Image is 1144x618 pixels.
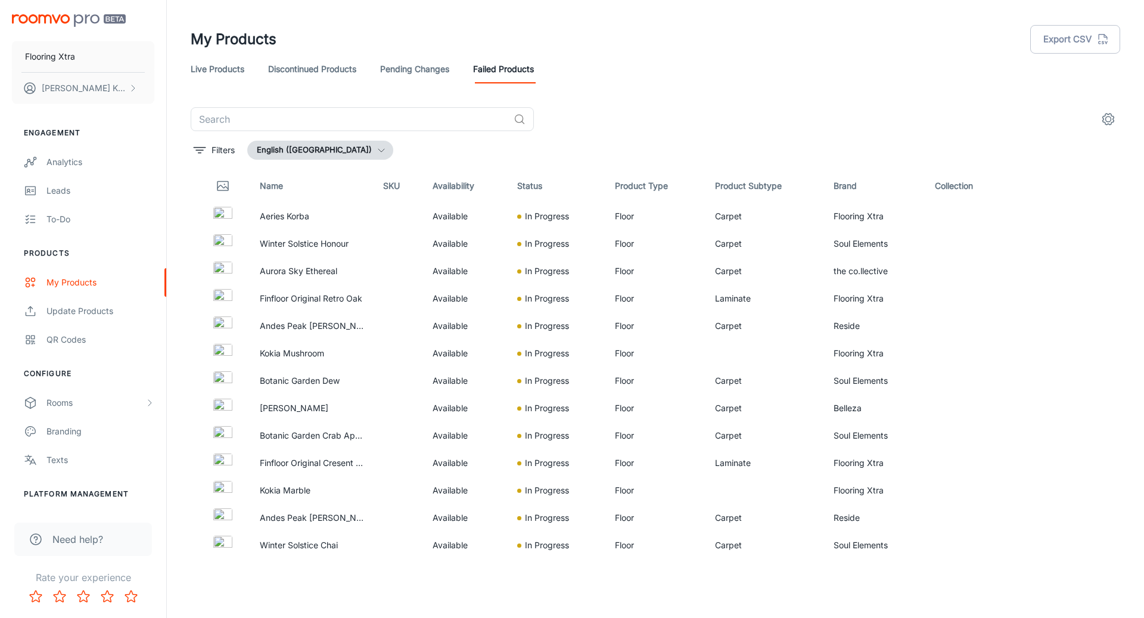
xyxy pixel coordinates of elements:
[605,477,705,504] td: Floor
[824,285,925,312] td: Flooring Xtra
[423,257,507,285] td: Available
[705,312,824,340] td: Carpet
[423,230,507,257] td: Available
[260,237,365,250] p: Winter Solstice Honour
[605,340,705,367] td: Floor
[824,422,925,449] td: Soul Elements
[212,144,235,157] p: Filters
[46,156,154,169] div: Analytics
[705,532,824,559] td: Carpet
[605,422,705,449] td: Floor
[824,367,925,395] td: Soul Elements
[260,456,365,470] p: Finfloor Original Cresent Oak
[423,532,507,559] td: Available
[52,532,103,546] span: Need help?
[260,511,365,524] p: Andes Peak [PERSON_NAME]
[605,230,705,257] td: Floor
[24,585,48,608] button: Rate 1 star
[374,169,423,203] th: SKU
[423,367,507,395] td: Available
[423,312,507,340] td: Available
[705,504,824,532] td: Carpet
[824,340,925,367] td: Flooring Xtra
[525,319,569,333] p: In Progress
[824,230,925,257] td: Soul Elements
[525,265,569,278] p: In Progress
[191,107,509,131] input: Search
[525,237,569,250] p: In Progress
[525,402,569,415] p: In Progress
[605,504,705,532] td: Floor
[605,257,705,285] td: Floor
[605,169,705,203] th: Product Type
[380,55,449,83] a: Pending Changes
[260,429,365,442] p: Botanic Garden Crab Apple
[260,292,365,305] p: Finfloor Original Retro Oak
[260,265,365,278] p: Aurora Sky Ethereal
[423,340,507,367] td: Available
[46,396,145,409] div: Rooms
[925,169,1011,203] th: Collection
[46,276,154,289] div: My Products
[423,477,507,504] td: Available
[525,292,569,305] p: In Progress
[824,504,925,532] td: Reside
[46,333,154,346] div: QR Codes
[191,29,276,50] h1: My Products
[824,532,925,559] td: Soul Elements
[260,319,365,333] p: Andes Peak [PERSON_NAME]
[260,484,365,497] p: Kokia Marble
[705,395,824,422] td: Carpet
[95,585,119,608] button: Rate 4 star
[46,305,154,318] div: Update Products
[12,41,154,72] button: Flooring Xtra
[25,50,75,63] p: Flooring Xtra
[423,395,507,422] td: Available
[525,456,569,470] p: In Progress
[705,559,824,586] td: Carpet
[46,213,154,226] div: To-do
[216,179,230,193] svg: Thumbnail
[605,203,705,230] td: Floor
[260,374,365,387] p: Botanic Garden Dew
[1096,107,1120,131] button: settings
[260,402,365,415] p: [PERSON_NAME]
[705,285,824,312] td: Laminate
[705,203,824,230] td: Carpet
[605,532,705,559] td: Floor
[42,82,126,95] p: [PERSON_NAME] Khurana
[525,429,569,442] p: In Progress
[824,203,925,230] td: Flooring Xtra
[10,570,157,585] p: Rate your experience
[423,422,507,449] td: Available
[605,559,705,586] td: Floor
[605,395,705,422] td: Floor
[250,169,374,203] th: Name
[705,169,824,203] th: Product Subtype
[260,347,365,360] p: Kokia Mushroom
[705,257,824,285] td: Carpet
[605,285,705,312] td: Floor
[46,425,154,438] div: Branding
[605,312,705,340] td: Floor
[423,504,507,532] td: Available
[268,55,356,83] a: Discontinued Products
[247,141,393,160] button: English ([GEOGRAPHIC_DATA])
[824,449,925,477] td: Flooring Xtra
[705,422,824,449] td: Carpet
[423,169,507,203] th: Availability
[260,210,365,223] p: Aeries Korba
[12,73,154,104] button: [PERSON_NAME] Khurana
[119,585,143,608] button: Rate 5 star
[12,14,126,27] img: Roomvo PRO Beta
[525,210,569,223] p: In Progress
[423,285,507,312] td: Available
[605,449,705,477] td: Floor
[260,539,365,552] p: Winter Solstice Chai
[705,449,824,477] td: Laminate
[46,184,154,197] div: Leads
[525,511,569,524] p: In Progress
[423,559,507,586] td: Available
[1030,25,1120,54] button: Export CSV
[525,347,569,360] p: In Progress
